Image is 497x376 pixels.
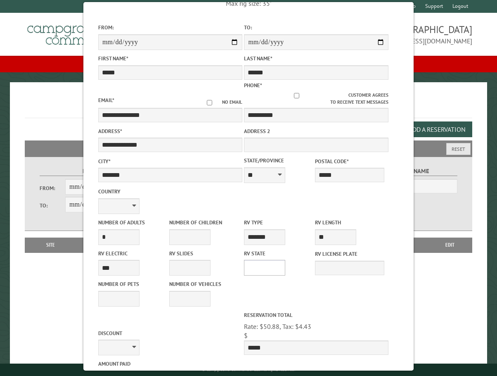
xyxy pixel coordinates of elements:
[40,184,65,192] label: From:
[244,311,388,319] label: Reservation Total
[98,157,242,165] label: City
[244,24,388,31] label: To:
[72,238,129,252] th: Dates
[169,219,239,226] label: Number of Children
[169,250,239,257] label: RV Slides
[98,280,168,288] label: Number of Pets
[25,140,472,156] h2: Filters
[98,360,242,368] label: Amount paid
[98,55,242,62] label: First Name
[427,238,472,252] th: Edit
[169,280,239,288] label: Number of Vehicles
[244,82,262,89] label: Phone
[40,167,142,176] label: Dates
[446,143,471,155] button: Reset
[402,121,472,137] button: Add a Reservation
[315,157,384,165] label: Postal Code
[98,329,242,337] label: Discount
[315,250,384,258] label: RV License Plate
[244,92,388,106] label: Customer agrees to receive text messages
[244,250,313,257] label: RV State
[197,100,222,105] input: No email
[244,331,248,340] span: $
[29,238,72,252] th: Site
[98,250,168,257] label: RV Electric
[244,322,311,331] span: Rate: $50.88, Tax: $4.43
[25,95,472,118] h1: Reservations
[98,219,168,226] label: Number of Adults
[98,127,242,135] label: Address
[244,219,313,226] label: RV Type
[98,24,242,31] label: From:
[98,188,242,195] label: Country
[244,127,388,135] label: Address 2
[315,219,384,226] label: RV Length
[25,16,128,48] img: Campground Commander
[98,97,114,104] label: Email
[40,202,65,209] label: To:
[202,367,295,372] small: © Campground Commander LLC. All rights reserved.
[197,99,242,106] label: No email
[244,55,388,62] label: Last Name
[245,93,348,98] input: Customer agrees to receive text messages
[244,157,313,164] label: State/Province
